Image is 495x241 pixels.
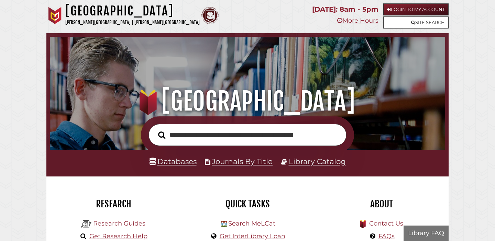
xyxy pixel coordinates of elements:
h1: [GEOGRAPHIC_DATA] [65,3,200,19]
a: Get Research Help [89,232,147,240]
a: Research Guides [93,220,145,227]
a: Get InterLibrary Loan [220,232,285,240]
a: More Hours [337,17,378,24]
h2: About [320,198,443,210]
h2: Research [52,198,175,210]
p: [PERSON_NAME][GEOGRAPHIC_DATA] | [PERSON_NAME][GEOGRAPHIC_DATA] [65,19,200,26]
img: Calvin University [46,7,64,24]
p: [DATE]: 8am - 5pm [312,3,378,15]
i: Search [158,131,165,139]
a: Login to My Account [383,3,449,15]
a: Library Catalog [289,157,346,166]
h1: [GEOGRAPHIC_DATA] [57,86,438,116]
h2: Quick Tasks [186,198,309,210]
img: Hekman Library Logo [221,221,227,227]
a: Journals By Title [212,157,273,166]
a: Site Search [383,16,449,28]
button: Search [155,129,169,141]
a: Databases [150,157,197,166]
img: Hekman Library Logo [81,219,91,229]
img: Calvin Theological Seminary [201,7,219,24]
a: Contact Us [369,220,403,227]
a: Search MeLCat [228,220,275,227]
a: FAQs [378,232,395,240]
